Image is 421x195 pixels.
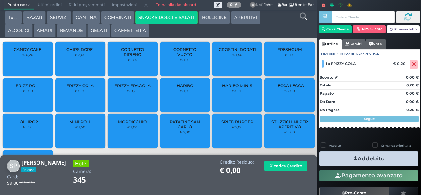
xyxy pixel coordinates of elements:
b: [PERSON_NAME] [21,159,66,166]
span: HARIBO MINIS [222,83,252,88]
button: Rimuovi tutto [387,25,420,33]
small: € 1,50 [285,53,295,57]
span: PATATINE SAN CARLO [165,119,205,129]
span: LOLLIPOP [17,119,38,124]
span: FRIZZY COLA [66,83,94,88]
button: ALCOLICI [5,24,33,37]
div: € 0,20 [392,61,409,66]
span: LECCA LECCA [275,83,304,88]
small: € 2,00 [180,130,190,134]
img: STEFANO PICCIUOLO [7,160,20,173]
span: FRIZZY FRAGOLA [114,83,151,88]
h3: Hotel [73,160,89,167]
span: Ordine : [321,51,338,57]
small: € 0,20 [127,89,138,93]
small: € 1,50 [180,58,190,61]
span: CORNETTO RIPIENO [113,47,152,57]
strong: Segue [364,117,375,121]
button: SNACKS DOLCI E SALATI [135,11,198,24]
small: € 3,00 [75,53,86,57]
small: € 3,00 [284,130,295,134]
span: CORNETTO VUOTO [165,47,205,57]
small: € 1,00 [23,89,33,93]
a: Torna alla dashboard [152,0,200,10]
input: Codice Cliente [332,11,394,23]
span: Impostazioni [109,0,140,10]
button: BEVANDE [57,24,86,37]
span: MORDICCHIO [118,119,147,124]
button: Ricarica Credito [264,161,307,171]
span: 101359106323787954 [339,51,379,57]
h4: Credito Residuo: [220,160,254,165]
span: 0 [250,2,256,8]
h4: Camera: [73,169,91,174]
small: € 1,00 [127,125,137,129]
span: FRIZZ ROLL [16,83,40,88]
span: SPIED BURGER [221,119,253,124]
a: Note [365,39,385,49]
strong: Da Dare [320,99,335,104]
button: CANTINA [72,11,100,24]
h4: Card: [7,174,18,179]
button: Rim. Cliente [353,25,386,33]
small: € 1,50 [75,125,85,129]
small: € 0,20 [75,89,86,93]
small: € 0,25 [232,89,242,93]
label: Comanda prioritaria [381,143,411,148]
strong: 0,20 € [406,108,419,112]
button: Pagamento avanzato [319,170,418,181]
strong: Totale [320,83,331,87]
strong: 0,00 € [406,75,419,80]
small: € 1,80 [128,58,137,61]
span: CHIPS DORE' [66,47,94,52]
small: € 1,50 [180,89,190,93]
span: MINI ROLL [69,119,91,124]
b: 0 [230,2,233,7]
button: CAFFETTERIA [111,24,149,37]
span: CROSTINI DORATI [219,47,256,52]
button: Cerca Cliente [319,25,352,33]
span: 1 x FRIZZY COLA [326,61,356,66]
small: € 0,20 [22,53,33,57]
strong: 0,00 € [406,91,419,96]
label: Asporto [329,143,341,148]
span: Ritiri programmati [65,0,108,10]
strong: 0,20 € [406,83,419,87]
strong: Da Pagare [320,108,340,112]
span: CANDY CAKE [14,47,41,52]
strong: Sconto [320,75,333,80]
strong: Pagato [320,91,334,96]
span: FRESHGUM [277,47,302,52]
small: € 2,00 [284,89,295,93]
h1: 345 [73,176,104,184]
small: € 2,00 [232,125,243,129]
button: GELATI [87,24,110,37]
button: APERITIVI [231,11,260,24]
small: € 1,40 [232,53,242,57]
button: BOLLICINE [199,11,230,24]
span: In casa [21,167,36,172]
button: SERVIZI [47,11,71,24]
button: BAZAR [23,11,46,24]
button: AMARI [34,24,56,37]
a: Servizi [342,39,365,49]
a: Ordine [319,39,342,49]
strong: 0,00 € [406,99,419,104]
span: Ultimi ordini [34,0,65,10]
h1: € 0,00 [220,166,254,175]
span: Punto cassa [4,0,34,10]
small: € 1,50 [23,125,33,129]
button: Tutti [5,11,22,24]
span: HARIBO [177,83,193,88]
span: STUZZICHINI PER APERITIVO [270,119,309,129]
button: Addebito [319,151,418,166]
button: COMBINATI [101,11,134,24]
